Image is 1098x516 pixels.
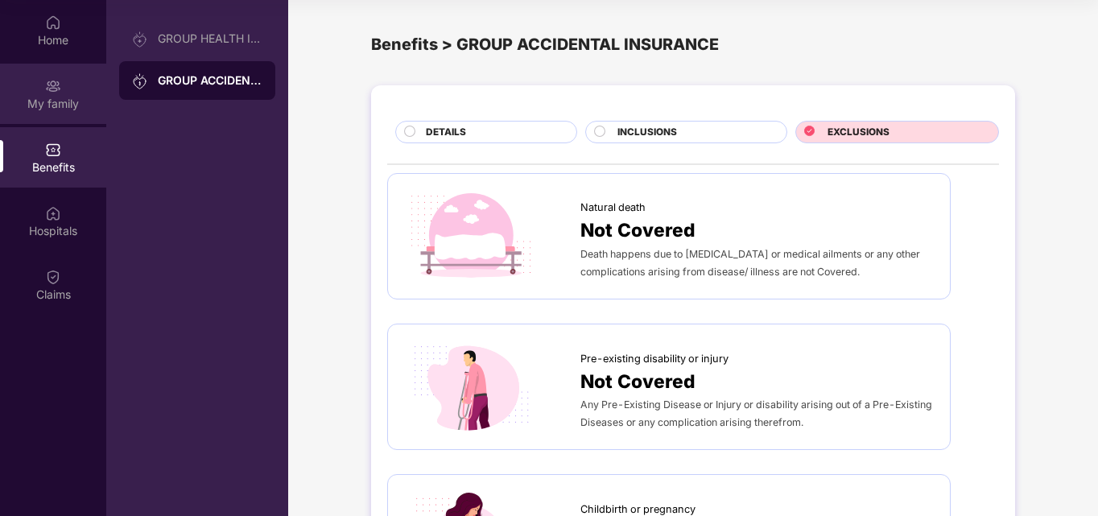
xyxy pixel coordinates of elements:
div: GROUP HEALTH INSURANCE [158,32,262,45]
img: svg+xml;base64,PHN2ZyB3aWR0aD0iMjAiIGhlaWdodD0iMjAiIHZpZXdCb3g9IjAgMCAyMCAyMCIgZmlsbD0ibm9uZSIgeG... [132,73,148,89]
span: DETAILS [426,125,466,140]
span: Pre-existing disability or injury [580,351,729,367]
img: icon [404,341,538,433]
span: EXCLUSIONS [828,125,890,140]
span: Death happens due to [MEDICAL_DATA] or medical ailments or any other complications arising from d... [580,248,920,278]
img: svg+xml;base64,PHN2ZyBpZD0iSG9zcGl0YWxzIiB4bWxucz0iaHR0cDovL3d3dy53My5vcmcvMjAwMC9zdmciIHdpZHRoPS... [45,205,61,221]
img: svg+xml;base64,PHN2ZyBpZD0iSG9tZSIgeG1sbnM9Imh0dHA6Ly93d3cudzMub3JnLzIwMDAvc3ZnIiB3aWR0aD0iMjAiIG... [45,14,61,31]
span: Natural death [580,200,646,216]
span: Not Covered [580,216,696,245]
div: Benefits > GROUP ACCIDENTAL INSURANCE [371,32,1015,57]
img: svg+xml;base64,PHN2ZyBpZD0iQ2xhaW0iIHhtbG5zPSJodHRwOi8vd3d3LnczLm9yZy8yMDAwL3N2ZyIgd2lkdGg9IjIwIi... [45,269,61,285]
img: svg+xml;base64,PHN2ZyBpZD0iQmVuZWZpdHMiIHhtbG5zPSJodHRwOi8vd3d3LnczLm9yZy8yMDAwL3N2ZyIgd2lkdGg9Ij... [45,142,61,158]
span: Not Covered [580,367,696,396]
div: GROUP ACCIDENTAL INSURANCE [158,72,262,89]
span: INCLUSIONS [617,125,677,140]
img: svg+xml;base64,PHN2ZyB3aWR0aD0iMjAiIGhlaWdodD0iMjAiIHZpZXdCb3g9IjAgMCAyMCAyMCIgZmlsbD0ibm9uZSIgeG... [132,31,148,47]
img: svg+xml;base64,PHN2ZyB3aWR0aD0iMjAiIGhlaWdodD0iMjAiIHZpZXdCb3g9IjAgMCAyMCAyMCIgZmlsbD0ibm9uZSIgeG... [45,78,61,94]
span: Any Pre-Existing Disease or Injury or disability arising out of a Pre-Existing Diseases or any co... [580,398,932,428]
img: icon [404,190,538,283]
